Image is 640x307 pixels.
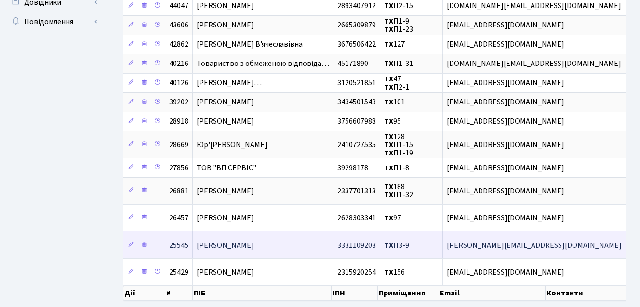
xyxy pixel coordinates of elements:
span: [PERSON_NAME] [197,186,254,196]
b: ТХ [384,181,393,192]
span: Товариство з обмеженою відповіда… [197,59,329,69]
span: 3756607988 [337,116,376,127]
span: 45171890 [337,59,368,69]
span: [EMAIL_ADDRESS][DOMAIN_NAME] [447,116,564,127]
span: 28669 [169,140,188,150]
span: 47 П2-1 [384,74,409,92]
b: ТХ [384,240,393,251]
span: П2-15 [384,1,413,12]
span: [EMAIL_ADDRESS][DOMAIN_NAME] [447,78,564,89]
b: ТХ [384,213,393,223]
span: Юр'[PERSON_NAME] [197,140,267,150]
span: [PERSON_NAME] [197,116,254,127]
span: [EMAIL_ADDRESS][DOMAIN_NAME] [447,97,564,108]
span: [DOMAIN_NAME][EMAIL_ADDRESS][DOMAIN_NAME] [447,1,621,12]
span: 3120521851 [337,78,376,89]
span: П1-31 [384,59,413,69]
b: ТХ [384,1,393,12]
span: [PERSON_NAME] [197,1,254,12]
span: [EMAIL_ADDRESS][DOMAIN_NAME] [447,140,564,150]
span: [PERSON_NAME] [197,20,254,31]
span: [EMAIL_ADDRESS][DOMAIN_NAME] [447,267,564,278]
b: ТХ [384,116,393,127]
span: 156 [384,267,405,278]
span: [PERSON_NAME] [197,267,254,278]
span: 3434501543 [337,97,376,108]
span: 127 [384,39,405,50]
th: ПІБ [193,286,332,300]
span: ТОВ "ВП СЕРВІС" [197,163,256,173]
span: [PERSON_NAME] [197,240,254,251]
b: ТХ [384,74,393,84]
span: [EMAIL_ADDRESS][DOMAIN_NAME] [447,39,564,50]
th: ІПН [332,286,378,300]
span: [PERSON_NAME]… [197,78,262,89]
a: Повідомлення [5,12,101,31]
b: ТХ [384,190,393,201]
span: 43606 [169,20,188,31]
span: 97 [384,213,401,223]
span: 188 П1-32 [384,181,413,200]
th: # [165,286,193,300]
span: 26881 [169,186,188,196]
span: [PERSON_NAME] В'ячеславівна [197,39,303,50]
span: [EMAIL_ADDRESS][DOMAIN_NAME] [447,20,564,31]
span: 27856 [169,163,188,173]
b: ТХ [384,97,393,108]
b: ТХ [384,148,393,158]
span: 25429 [169,267,188,278]
span: 2337701313 [337,186,376,196]
b: ТХ [384,39,393,50]
span: 42862 [169,39,188,50]
span: 2315920254 [337,267,376,278]
b: ТХ [384,163,393,173]
span: 101 [384,97,405,108]
span: [EMAIL_ADDRESS][DOMAIN_NAME] [447,186,564,196]
b: ТХ [384,24,393,35]
span: [PERSON_NAME][EMAIL_ADDRESS][DOMAIN_NAME] [447,240,622,251]
span: [EMAIL_ADDRESS][DOMAIN_NAME] [447,163,564,173]
span: 2665309879 [337,20,376,31]
span: 40216 [169,59,188,69]
span: [PERSON_NAME] [197,213,254,223]
span: П1-8 [384,163,409,173]
span: 26457 [169,213,188,223]
b: ТХ [384,16,393,26]
span: 95 [384,116,401,127]
b: ТХ [384,140,393,150]
span: 44047 [169,1,188,12]
span: 39298178 [337,163,368,173]
b: ТХ [384,82,393,92]
th: Приміщення [378,286,439,300]
span: [PERSON_NAME] [197,97,254,108]
b: ТХ [384,131,393,142]
th: Email [439,286,546,300]
span: 39202 [169,97,188,108]
b: ТХ [384,267,393,278]
span: 2410727535 [337,140,376,150]
span: 28918 [169,116,188,127]
span: [DOMAIN_NAME][EMAIL_ADDRESS][DOMAIN_NAME] [447,59,621,69]
span: 3676506422 [337,39,376,50]
span: 25545 [169,240,188,251]
span: 128 П1-15 П1-19 [384,131,413,158]
span: П3-9 [384,240,409,251]
span: [EMAIL_ADDRESS][DOMAIN_NAME] [447,213,564,223]
th: Дії [123,286,165,300]
b: ТХ [384,59,393,69]
span: П1-9 П1-23 [384,16,413,35]
span: 2893407912 [337,1,376,12]
span: 2628303341 [337,213,376,223]
span: 3331109203 [337,240,376,251]
span: 40126 [169,78,188,89]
